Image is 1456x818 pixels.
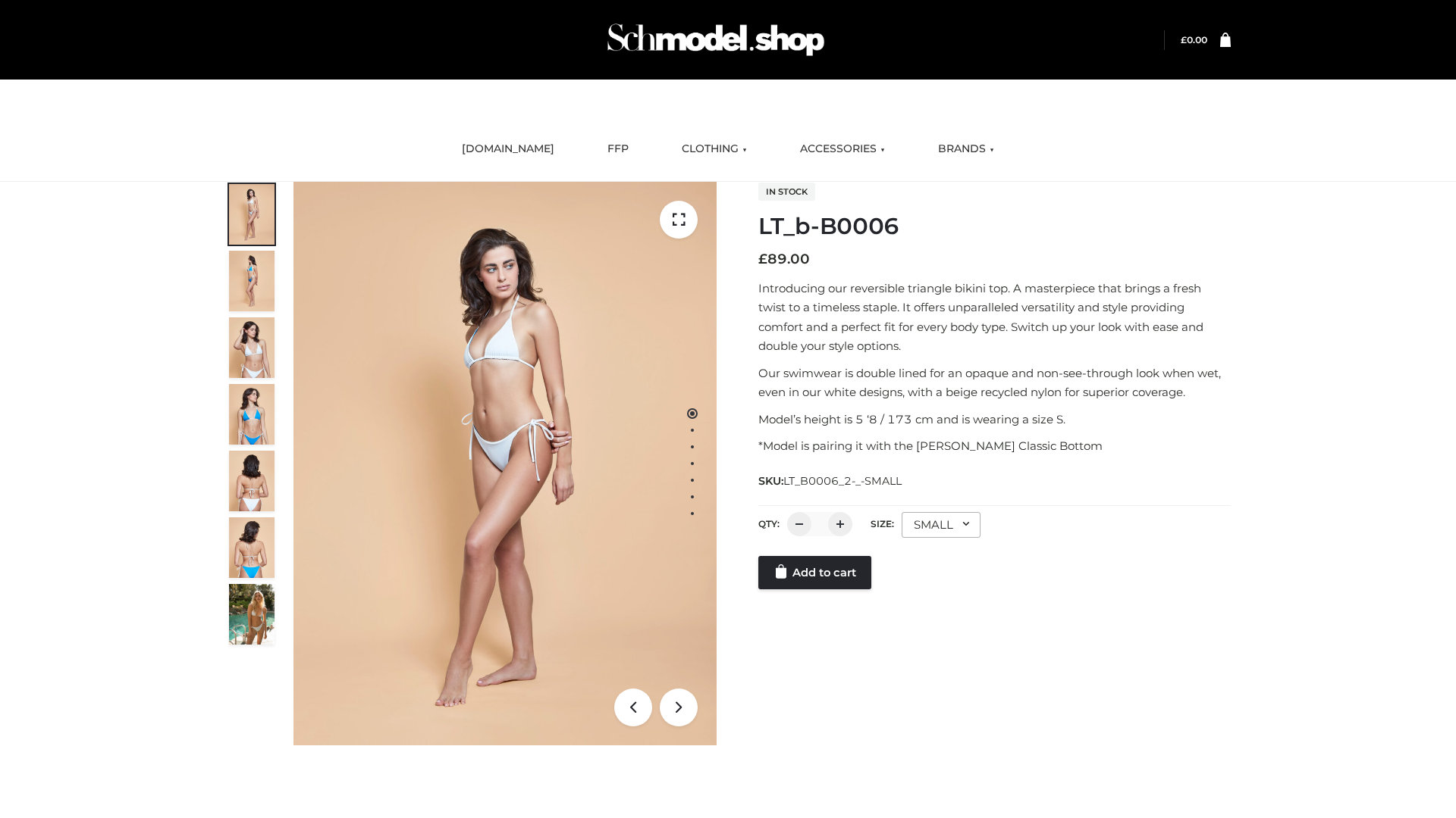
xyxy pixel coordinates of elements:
span: £ [1181,34,1187,45]
p: Model’s height is 5 ‘8 / 173 cm and is wearing a size S. [758,410,1231,429]
img: ArielClassicBikiniTop_CloudNine_AzureSky_OW114ECO_7-scaled.jpg [229,451,275,511]
a: [DOMAIN_NAME] [450,133,566,166]
img: Arieltop_CloudNine_AzureSky2.jpg [229,584,275,645]
a: £0.00 [1181,34,1207,45]
img: ArielClassicBikiniTop_CloudNine_AzureSky_OW114ECO_4-scaled.jpg [229,384,275,445]
img: ArielClassicBikiniTop_CloudNine_AzureSky_OW114ECO_2-scaled.jpg [229,251,275,311]
label: QTY: [758,518,780,529]
bdi: 89.00 [758,251,810,267]
a: FFP [596,133,640,166]
span: LT_B0006_2-_-SMALL [783,474,902,488]
a: ACCESSORIES [789,133,896,166]
a: CLOTHING [670,133,758,166]
span: In stock [758,183,815,201]
img: ArielClassicBikiniTop_CloudNine_AzureSky_OW114ECO_1-scaled.jpg [229,184,275,245]
img: ArielClassicBikiniTop_CloudNine_AzureSky_OW114ECO_3-scaled.jpg [229,317,275,378]
label: Size: [871,518,894,529]
p: Our swimwear is double lined for an opaque and non-see-through look when wet, even in our white d... [758,364,1231,402]
bdi: 0.00 [1181,34,1207,45]
img: ArielClassicBikiniTop_CloudNine_AzureSky_OW114ECO_1 [293,182,717,745]
div: SMALL [902,512,981,538]
a: Add to cart [758,556,871,589]
p: *Model is pairing it with the [PERSON_NAME] Classic Bottom [758,436,1231,456]
h1: LT_b-B0006 [758,213,1231,240]
p: Introducing our reversible triangle bikini top. A masterpiece that brings a fresh twist to a time... [758,279,1231,356]
span: £ [758,251,767,267]
a: BRANDS [927,133,1006,166]
img: ArielClassicBikiniTop_CloudNine_AzureSky_OW114ECO_8-scaled.jpg [229,517,275,578]
img: Schmodel Admin 964 [602,10,830,70]
span: SKU: [758,472,903,490]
